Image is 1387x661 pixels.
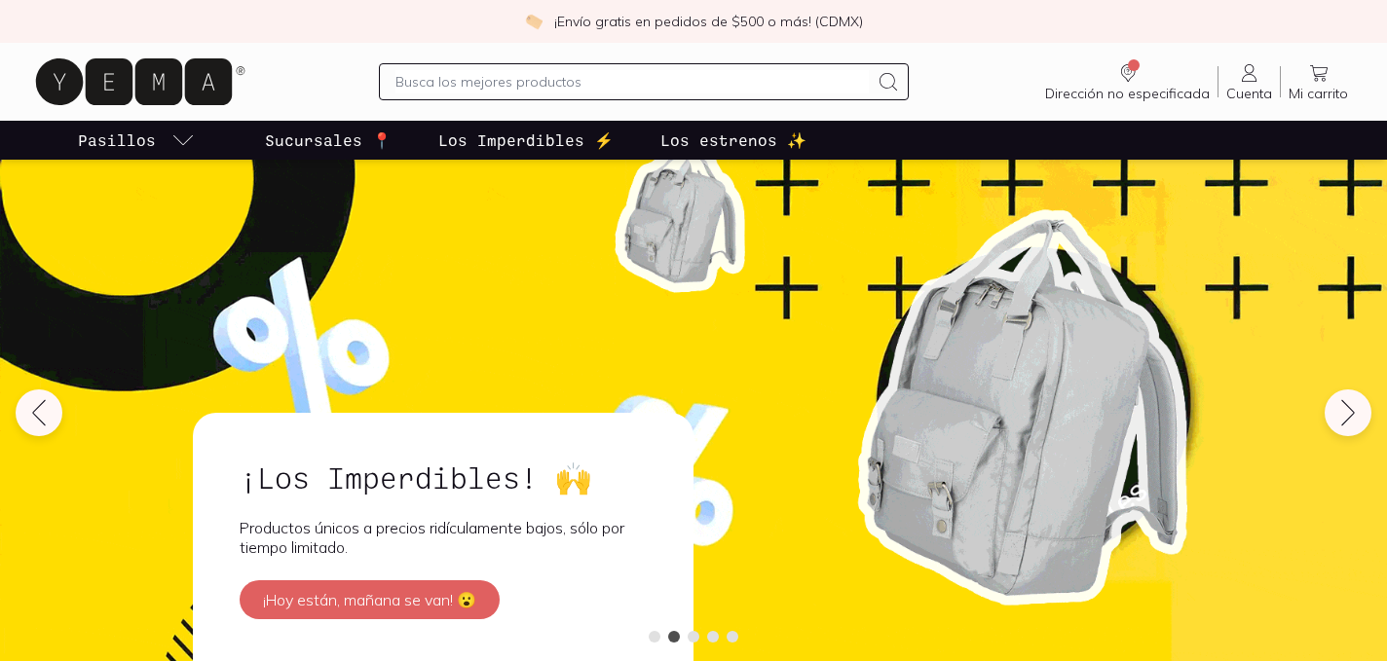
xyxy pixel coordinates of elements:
[261,121,395,160] a: Sucursales 📍
[240,459,647,495] h2: ¡Los Imperdibles! 🙌
[1218,61,1280,102] a: Cuenta
[434,121,618,160] a: Los Imperdibles ⚡️
[1037,61,1218,102] a: Dirección no especificada
[1281,61,1356,102] a: Mi carrito
[78,129,156,152] p: Pasillos
[525,13,543,30] img: check
[1226,85,1272,102] span: Cuenta
[554,12,863,31] p: ¡Envío gratis en pedidos de $500 o más! (CDMX)
[656,121,810,160] a: Los estrenos ✨
[240,580,500,619] button: ¡Hoy están, mañana se van! 😮
[74,121,199,160] a: pasillo-todos-link
[1289,85,1348,102] span: Mi carrito
[240,518,647,557] p: Productos únicos a precios ridículamente bajos, sólo por tiempo limitado.
[265,129,392,152] p: Sucursales 📍
[395,70,869,93] input: Busca los mejores productos
[1045,85,1210,102] span: Dirección no especificada
[660,129,806,152] p: Los estrenos ✨
[438,129,614,152] p: Los Imperdibles ⚡️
